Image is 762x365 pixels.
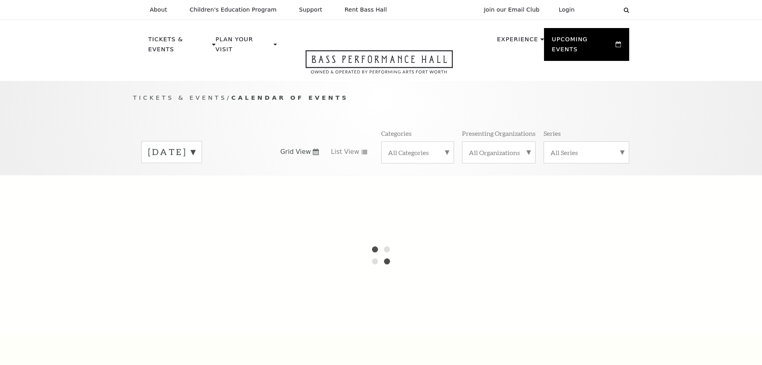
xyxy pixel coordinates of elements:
[588,6,616,14] select: Select:
[544,129,561,137] p: Series
[150,6,167,13] p: About
[345,6,387,13] p: Rent Bass Hall
[133,93,629,103] p: /
[381,129,412,137] p: Categories
[552,34,614,59] p: Upcoming Events
[388,148,447,157] label: All Categories
[497,34,538,49] p: Experience
[550,148,622,157] label: All Series
[216,34,272,59] p: Plan Your Visit
[133,94,227,101] span: Tickets & Events
[331,147,359,156] span: List View
[190,6,277,13] p: Children's Education Program
[469,148,529,157] label: All Organizations
[231,94,348,101] span: Calendar of Events
[148,34,210,59] p: Tickets & Events
[280,147,311,156] span: Grid View
[299,6,322,13] p: Support
[462,129,536,137] p: Presenting Organizations
[148,146,195,158] label: [DATE]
